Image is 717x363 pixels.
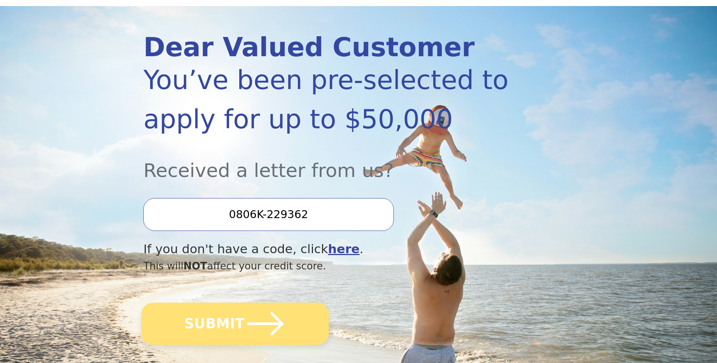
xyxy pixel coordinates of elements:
[143,198,393,231] input: Enter your Offer Code:
[143,139,509,185] div: Received a letter from us?
[143,60,509,139] div: You’ve been pre-selected to apply for up to $50,000
[143,240,509,258] div: If you don't have a code, click .
[183,260,207,272] span: NOT
[143,258,509,274] div: This will affect your credit score.
[142,303,329,345] button: SUBMIT
[328,242,360,256] a: here
[143,34,509,60] div: Dear Valued Customer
